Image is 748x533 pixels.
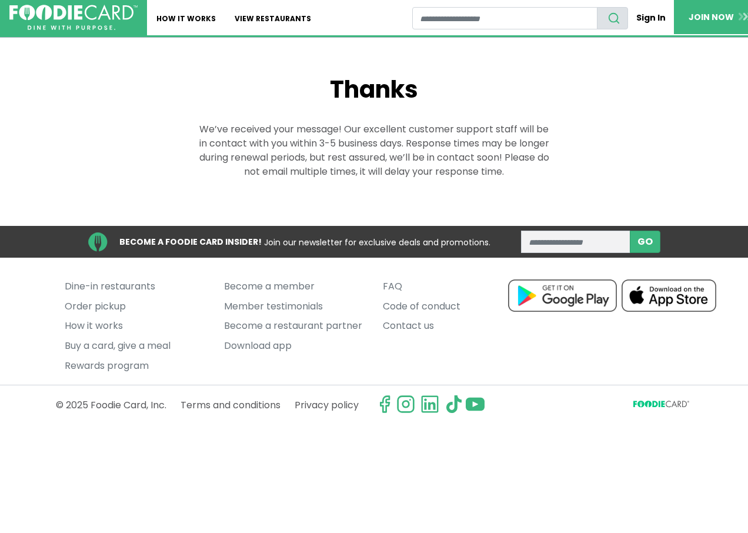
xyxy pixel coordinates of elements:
a: Buy a card, give a meal [65,336,206,356]
a: Rewards program [65,356,206,376]
a: Become a restaurant partner [224,317,365,337]
input: enter email address [521,231,630,253]
h1: Thanks [198,75,550,104]
a: Terms and conditions [181,395,280,415]
span: Join our newsletter for exclusive deals and promotions. [264,236,490,248]
input: restaurant search [412,7,597,29]
a: Dine-in restaurants [65,277,206,297]
a: Order pickup [65,297,206,317]
a: Code of conduct [383,297,524,317]
button: subscribe [630,231,660,253]
a: Sign In [628,7,674,29]
svg: FoodieCard [633,401,692,412]
p: © 2025 Foodie Card, Inc. [56,395,166,415]
img: FoodieCard; Eat, Drink, Save, Donate [9,5,138,31]
img: youtube.svg [466,395,485,414]
a: Privacy policy [295,395,359,415]
a: Download app [224,336,365,356]
p: We’ve received your message! Our excellent customer support staff will be in contact with you wit... [198,122,550,179]
button: search [597,7,628,29]
a: How it works [65,317,206,337]
a: Contact us [383,317,524,337]
a: FAQ [383,277,524,297]
a: Become a member [224,277,365,297]
strong: BECOME A FOODIE CARD INSIDER! [119,236,262,248]
img: linkedin.svg [420,395,439,414]
a: Member testimonials [224,297,365,317]
svg: check us out on facebook [375,395,394,414]
img: tiktok.svg [445,395,463,414]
